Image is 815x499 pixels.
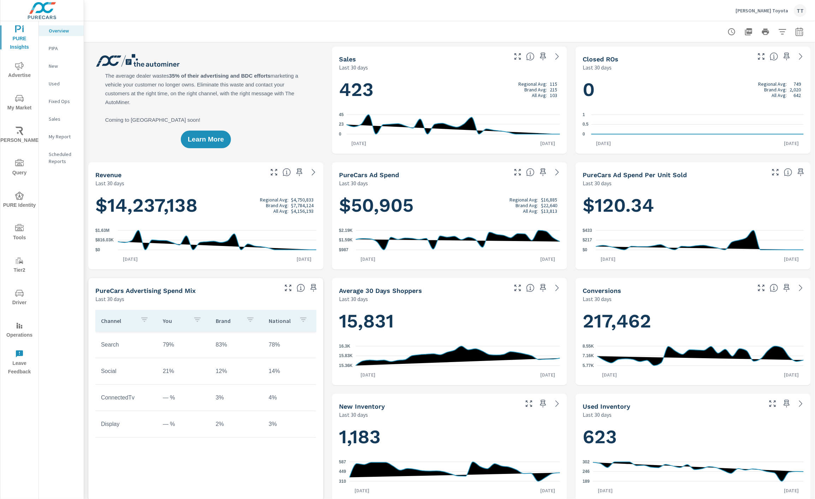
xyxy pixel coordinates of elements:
a: See more details in report [552,167,563,178]
text: 15.36K [339,363,353,368]
p: Brand Avg: [524,87,547,92]
p: 115 [550,81,557,87]
text: 0 [583,132,585,137]
p: 749 [793,81,801,87]
p: Last 30 days [583,410,612,419]
span: Save this to your personalized report [308,282,319,294]
button: Apply Filters [775,25,790,39]
a: See more details in report [795,51,807,62]
p: Sales [49,115,78,122]
p: [DATE] [535,255,560,263]
h1: $50,905 [339,193,560,217]
p: Overview [49,27,78,34]
p: Channel [101,317,135,324]
td: ConnectedTv [95,389,157,407]
button: Print Report [759,25,773,39]
p: Regional Avg: [260,197,288,203]
p: Last 30 days [339,63,368,72]
td: 78% [263,336,316,354]
span: Total cost of media for all PureCars channels for the selected dealership group over the selected... [526,168,535,176]
p: National [269,317,293,324]
p: 2,020 [790,87,801,92]
button: Make Fullscreen [770,167,781,178]
text: 246 [583,469,590,474]
span: Advertise [2,62,36,80]
p: Brand [216,317,240,324]
p: [DATE] [779,487,804,494]
a: See more details in report [552,398,563,409]
p: $4,156,193 [291,208,314,214]
div: Sales [39,114,84,124]
p: [DATE] [535,371,560,378]
h5: New Inventory [339,403,385,410]
td: 83% [210,336,263,354]
p: Last 30 days [95,179,124,187]
p: [DATE] [346,140,371,147]
p: You [163,317,188,324]
span: Save this to your personalized report [537,398,549,409]
p: $4,750,833 [291,197,314,203]
div: TT [794,4,807,17]
h1: 15,831 [339,309,560,333]
span: Query [2,159,36,177]
span: The number of dealer-specified goals completed by a visitor. [Source: This data is provided by th... [770,284,778,292]
p: Last 30 days [339,179,368,187]
button: Make Fullscreen [523,398,535,409]
button: Make Fullscreen [512,51,523,62]
h1: $120.34 [583,193,804,217]
p: [DATE] [779,371,804,378]
p: [DATE] [118,255,143,263]
h1: 0 [583,78,804,102]
span: Save this to your personalized report [781,51,792,62]
text: 310 [339,479,346,484]
div: nav menu [0,21,38,378]
p: All Avg: [273,208,288,214]
td: Social [95,362,157,380]
span: Average cost of advertising per each vehicle sold at the dealer over the selected date range. The... [784,168,792,176]
a: See more details in report [795,398,807,409]
text: 189 [583,479,590,484]
p: All Avg: [523,208,539,214]
span: [PERSON_NAME] [2,127,36,145]
p: [DATE] [535,487,560,494]
p: PIPA [49,45,78,52]
td: 79% [157,336,210,354]
h1: $14,237,138 [95,193,316,217]
a: See more details in report [552,282,563,294]
td: 21% [157,362,210,380]
text: 0 [339,132,341,137]
td: 4% [263,389,316,407]
text: 45 [339,112,344,117]
p: 215 [550,87,557,92]
p: [DATE] [535,140,560,147]
h5: Sales [339,55,356,63]
button: Learn More [181,131,231,148]
button: Make Fullscreen [512,282,523,294]
p: Fixed Ops [49,98,78,105]
span: Tier2 [2,257,36,275]
p: Last 30 days [95,295,124,303]
span: Tools [2,224,36,242]
p: [DATE] [593,487,618,494]
p: All Avg: [772,92,787,98]
span: Save this to your personalized report [294,167,305,178]
p: 103 [550,92,557,98]
h5: PureCars Ad Spend [339,171,399,179]
span: Leave Feedback [2,350,36,376]
h5: PureCars Ad Spend Per Unit Sold [583,171,687,179]
div: Fixed Ops [39,96,84,107]
text: $0 [95,247,100,252]
text: $217 [583,238,592,242]
h1: 423 [339,78,560,102]
text: $433 [583,228,592,233]
text: 15.83K [339,353,353,358]
td: Search [95,336,157,354]
p: [DATE] [350,487,374,494]
span: Operations [2,321,36,339]
p: Brand Avg: [266,203,288,208]
span: Save this to your personalized report [537,282,549,294]
button: Make Fullscreen [756,51,767,62]
button: Make Fullscreen [282,282,294,294]
p: Brand Avg: [765,87,787,92]
button: Make Fullscreen [268,167,280,178]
